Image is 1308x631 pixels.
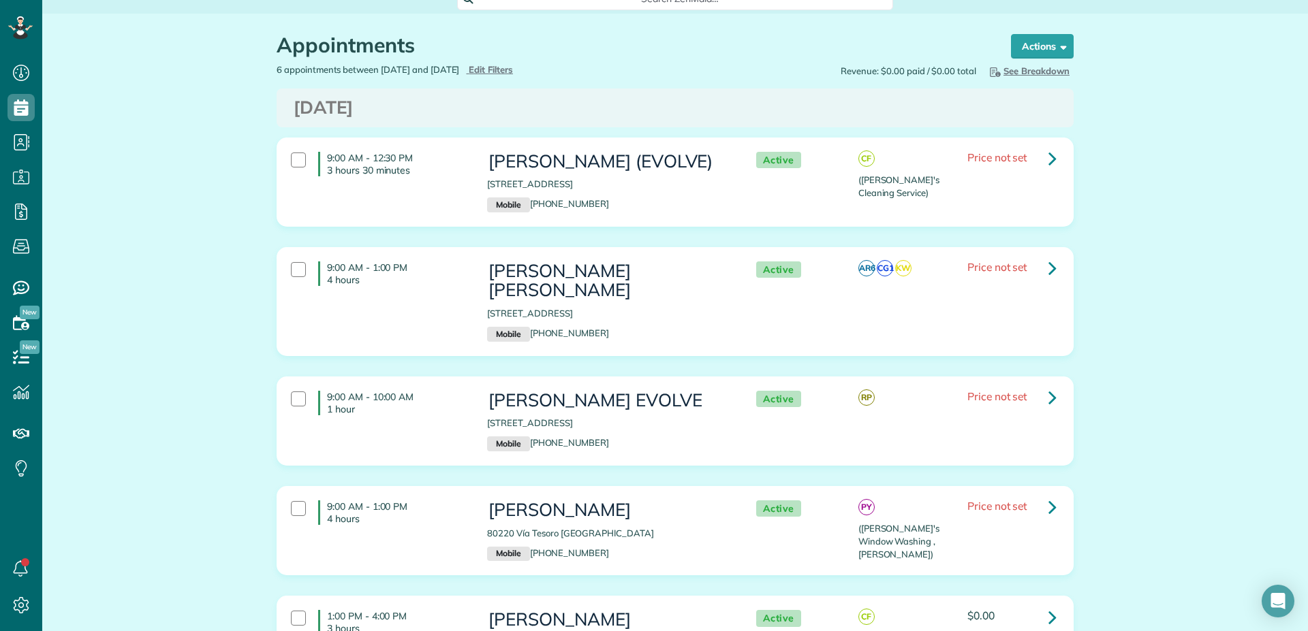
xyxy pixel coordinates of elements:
[987,65,1070,76] span: See Breakdown
[858,150,875,167] span: CF
[858,609,875,625] span: CF
[487,547,609,558] a: Mobile[PHONE_NUMBER]
[967,260,1027,274] span: Price not set
[469,64,513,75] span: Edit Filters
[756,152,801,169] span: Active
[294,98,1057,118] h3: [DATE]
[487,610,728,630] h3: [PERSON_NAME]
[487,261,728,300] h3: [PERSON_NAME] [PERSON_NAME]
[895,260,912,276] span: KW
[756,500,801,517] span: Active
[756,610,801,627] span: Active
[983,63,1074,78] button: See Breakdown
[487,178,728,191] p: [STREET_ADDRESS]
[877,260,893,276] span: CG1
[858,499,875,515] span: PY
[487,327,529,342] small: Mobile
[967,609,995,622] span: $0.00
[487,417,728,430] p: [STREET_ADDRESS]
[20,306,40,319] span: New
[1262,585,1294,617] div: Open Intercom Messenger
[756,261,801,278] span: Active
[487,327,609,338] a: Mobile[PHONE_NUMBER]
[266,63,675,76] div: 6 appointments between [DATE] and [DATE]
[487,436,529,451] small: Mobile
[487,198,609,209] a: Mobile[PHONE_NUMBER]
[487,547,529,562] small: Mobile
[487,500,728,520] h3: [PERSON_NAME]
[487,307,728,320] p: [STREET_ADDRESS]
[1011,34,1074,59] button: Actions
[20,340,40,354] span: New
[487,391,728,410] h3: [PERSON_NAME] EVOLVE
[756,391,801,408] span: Active
[967,389,1027,403] span: Price not set
[858,260,875,276] span: AR6
[327,164,467,176] p: 3 hours 30 minutes
[487,152,728,172] h3: [PERSON_NAME] (EVOLVE)
[967,499,1027,513] span: Price not set
[277,34,985,56] h1: Appointments
[327,403,467,415] p: 1 hour
[318,261,467,286] h4: 9:00 AM - 1:00 PM
[858,174,939,198] span: ([PERSON_NAME]'s Cleaning Service)
[318,391,467,415] h4: 9:00 AM - 10:00 AM
[487,527,728,540] p: 80220 Vía Tesoro [GEOGRAPHIC_DATA]
[327,274,467,286] p: 4 hours
[466,64,513,75] a: Edit Filters
[967,150,1027,164] span: Price not set
[841,65,976,78] span: Revenue: $0.00 paid / $0.00 total
[487,437,609,448] a: Mobile[PHONE_NUMBER]
[858,389,875,406] span: RP
[487,197,529,212] small: Mobile
[318,152,467,176] h4: 9:00 AM - 12:30 PM
[858,523,939,560] span: ([PERSON_NAME]'s Window Washing , [PERSON_NAME])
[327,513,467,525] p: 4 hours
[318,500,467,525] h4: 9:00 AM - 1:00 PM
